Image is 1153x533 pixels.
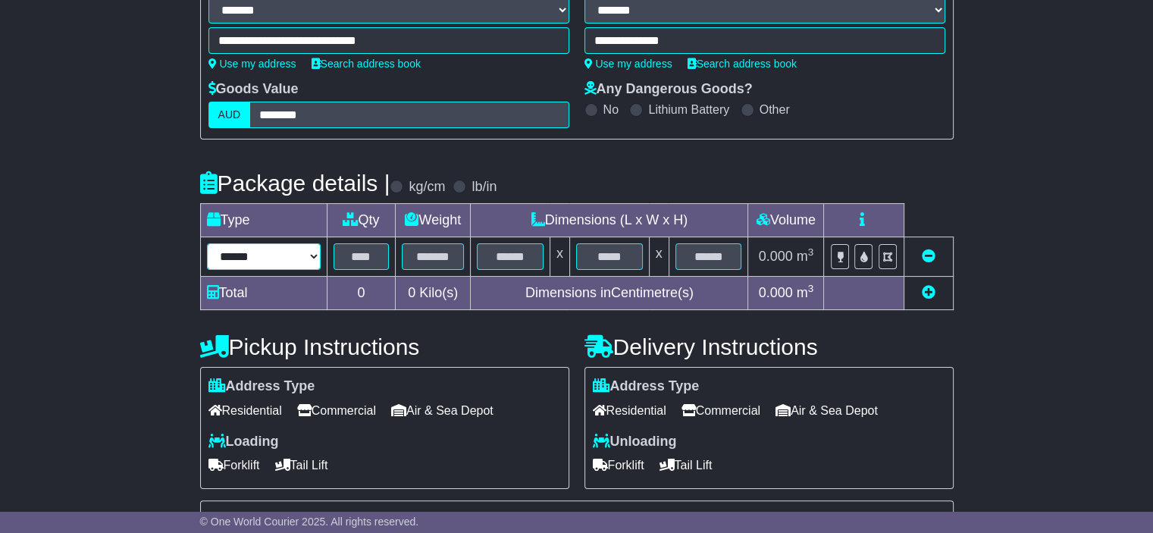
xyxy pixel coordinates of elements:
[208,102,251,128] label: AUD
[759,285,793,300] span: 0.000
[208,434,279,450] label: Loading
[200,277,327,310] td: Total
[208,453,260,477] span: Forklift
[797,249,814,264] span: m
[208,58,296,70] a: Use my address
[550,237,569,277] td: x
[208,399,282,422] span: Residential
[593,453,644,477] span: Forklift
[396,204,471,237] td: Weight
[396,277,471,310] td: Kilo(s)
[409,179,445,196] label: kg/cm
[297,399,376,422] span: Commercial
[584,334,954,359] h4: Delivery Instructions
[808,283,814,294] sup: 3
[922,249,935,264] a: Remove this item
[593,399,666,422] span: Residential
[200,171,390,196] h4: Package details |
[584,58,672,70] a: Use my address
[408,285,415,300] span: 0
[593,434,677,450] label: Unloading
[312,58,421,70] a: Search address book
[471,204,748,237] td: Dimensions (L x W x H)
[208,378,315,395] label: Address Type
[208,81,299,98] label: Goods Value
[391,399,493,422] span: Air & Sea Depot
[648,102,729,117] label: Lithium Battery
[759,249,793,264] span: 0.000
[327,277,396,310] td: 0
[275,453,328,477] span: Tail Lift
[808,246,814,258] sup: 3
[200,204,327,237] td: Type
[200,516,419,528] span: © One World Courier 2025. All rights reserved.
[922,285,935,300] a: Add new item
[649,237,669,277] td: x
[584,81,753,98] label: Any Dangerous Goods?
[593,378,700,395] label: Address Type
[775,399,878,422] span: Air & Sea Depot
[327,204,396,237] td: Qty
[688,58,797,70] a: Search address book
[472,179,497,196] label: lb/in
[200,334,569,359] h4: Pickup Instructions
[603,102,619,117] label: No
[660,453,713,477] span: Tail Lift
[748,204,824,237] td: Volume
[797,285,814,300] span: m
[760,102,790,117] label: Other
[471,277,748,310] td: Dimensions in Centimetre(s)
[681,399,760,422] span: Commercial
